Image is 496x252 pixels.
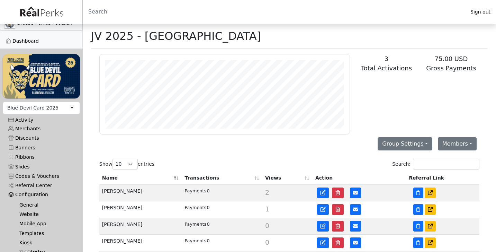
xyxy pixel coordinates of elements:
[358,63,415,73] div: Total Activations
[3,153,80,162] a: Ribbons
[184,221,260,227] div: 0
[184,237,260,244] div: 0
[184,204,207,211] div: Payments:
[91,29,261,43] h1: JV 2025 - [GEOGRAPHIC_DATA]
[265,205,269,213] span: 1
[265,238,269,246] span: 0
[14,219,74,228] a: Mobile App
[262,172,313,185] th: Views: activate to sort column ascending
[184,204,260,211] div: 0
[7,104,58,112] div: Blue Devil Card 2025
[8,192,74,198] div: Configuration
[184,221,207,227] div: Payments:
[3,133,80,143] a: Discounts
[3,124,80,133] a: Merchants
[99,218,182,235] td: [PERSON_NAME]
[3,54,80,98] img: WvZzOez5OCqmO91hHZfJL7W2tJ07LbGMjwPPNJwI.png
[423,54,479,63] div: 75.00 USD
[14,229,74,238] a: Templates
[8,117,74,123] div: Activity
[83,3,465,20] input: Search
[99,235,182,251] td: [PERSON_NAME]
[413,159,479,170] input: Search:
[184,188,260,194] div: 0
[182,172,262,185] th: Transactions: activate to sort column ascending
[112,159,138,170] select: Showentries
[99,185,182,201] td: [PERSON_NAME]
[423,63,479,73] div: Gross Payments
[358,54,415,63] div: 3
[99,201,182,218] td: [PERSON_NAME]
[438,137,477,150] button: Members
[392,159,479,170] label: Search:
[184,188,207,194] div: Payments:
[3,181,80,190] a: Referral Center
[3,162,80,171] a: Slides
[14,238,74,247] a: Kiosk
[14,200,74,209] a: General
[99,159,154,170] label: Show entries
[184,237,207,244] div: Payments:
[3,172,80,181] a: Codes & Vouchers
[16,4,66,20] img: real_perks_logo-01.svg
[378,137,432,150] button: Group Settings
[313,172,406,185] th: Action
[465,7,496,17] a: Sign out
[14,210,74,219] a: Website
[3,143,80,153] a: Banners
[406,172,479,185] th: Referral Link
[99,172,182,185] th: Name: activate to sort column descending
[265,189,269,196] span: 2
[265,222,269,229] span: 0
